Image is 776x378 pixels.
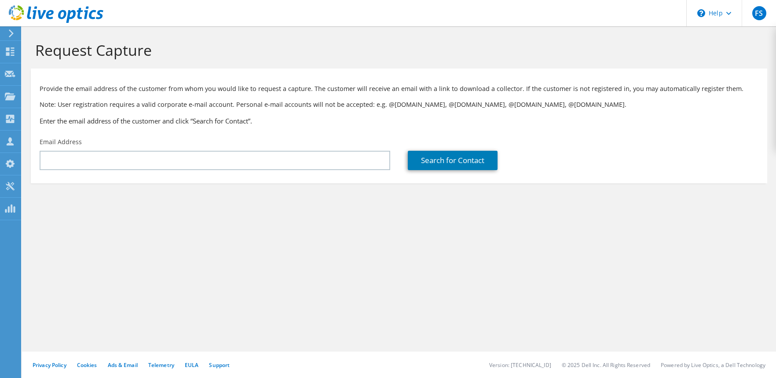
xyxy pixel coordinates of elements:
[40,100,758,109] p: Note: User registration requires a valid corporate e-mail account. Personal e-mail accounts will ...
[185,361,198,369] a: EULA
[35,41,758,59] h1: Request Capture
[489,361,551,369] li: Version: [TECHNICAL_ID]
[408,151,498,170] a: Search for Contact
[148,361,174,369] a: Telemetry
[661,361,765,369] li: Powered by Live Optics, a Dell Technology
[752,6,766,20] span: FS
[697,9,705,17] svg: \n
[108,361,138,369] a: Ads & Email
[33,361,66,369] a: Privacy Policy
[77,361,97,369] a: Cookies
[40,84,758,94] p: Provide the email address of the customer from whom you would like to request a capture. The cust...
[40,138,82,146] label: Email Address
[209,361,230,369] a: Support
[40,116,758,126] h3: Enter the email address of the customer and click “Search for Contact”.
[562,361,650,369] li: © 2025 Dell Inc. All Rights Reserved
